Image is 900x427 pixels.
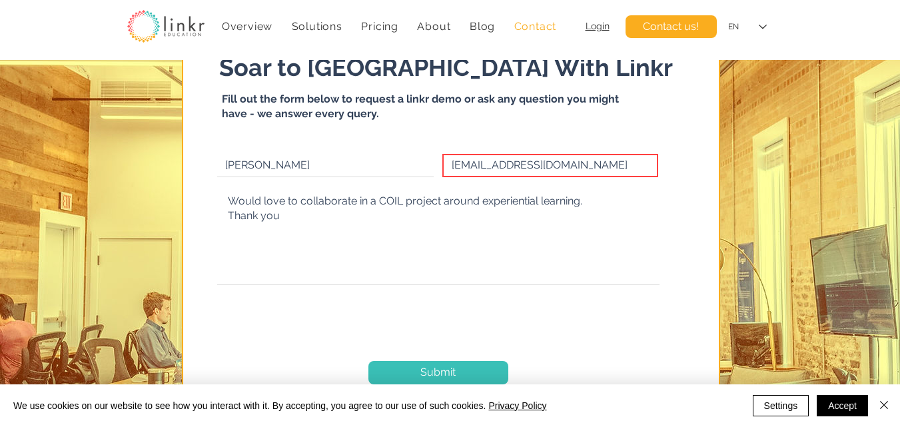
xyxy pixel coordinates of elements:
a: Pricing [354,13,405,39]
a: Overview [215,13,280,39]
span: Submit [420,365,456,380]
span: Blog [470,20,495,33]
input: Your name [217,154,434,177]
textarea: Would love to collaborate in a COIL project around experiential learning. Thank you [217,186,660,285]
span: Fill out the form below to request a linkr demo or ask any question you might have - we answer ev... [222,93,619,120]
img: linkr_logo_transparentbg.png [127,10,205,43]
button: Settings [753,395,809,416]
button: Close [876,395,892,416]
button: Accept [817,395,868,416]
input: Your email [442,154,658,177]
div: About [410,13,458,39]
button: Submit [368,361,508,384]
div: Language Selector: English [719,12,776,42]
img: Close [876,397,892,413]
div: Solutions [284,13,349,39]
a: Contact us! [626,15,717,38]
span: Contact us! [643,19,699,34]
a: Login [586,21,610,31]
span: Contact [514,20,557,33]
span: Pricing [361,20,398,33]
div: EN [728,21,739,33]
iframe: reCAPTCHA [360,302,516,342]
a: Contact [507,13,563,39]
span: Soar to [GEOGRAPHIC_DATA] With Linkr [219,53,673,81]
nav: Site [215,13,564,39]
a: Privacy Policy [488,400,546,411]
span: We use cookies on our website to see how you interact with it. By accepting, you agree to our use... [13,400,547,412]
span: Solutions [292,20,342,33]
a: Blog [463,13,502,39]
span: Overview [222,20,272,33]
span: About [417,20,450,33]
